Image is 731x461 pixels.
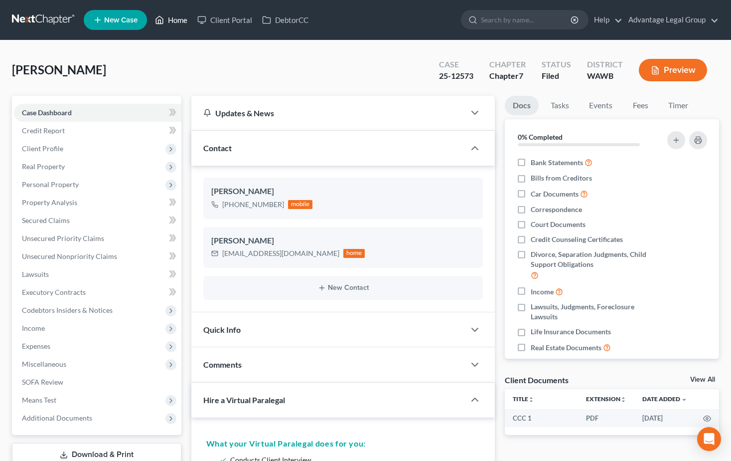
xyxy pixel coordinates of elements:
[211,186,475,198] div: [PERSON_NAME]
[206,438,480,450] h5: What your Virtual Paralegal does for you:
[22,414,92,422] span: Additional Documents
[14,104,181,122] a: Case Dashboard
[489,59,526,70] div: Chapter
[14,283,181,301] a: Executory Contracts
[519,71,523,80] span: 7
[542,59,571,70] div: Status
[22,108,72,117] span: Case Dashboard
[589,11,622,29] a: Help
[288,200,313,209] div: mobile
[531,327,611,337] span: Life Insurance Documents
[22,180,79,189] span: Personal Property
[22,126,65,135] span: Credit Report
[211,284,475,292] button: New Contact
[531,249,657,269] span: Divorce, Separation Judgments, Child Support Obligations
[531,302,657,322] span: Lawsuits, Judgments, Foreclosure Lawsuits
[697,427,721,451] div: Open Intercom Messenger
[104,16,138,24] span: New Case
[222,248,339,258] div: [EMAIL_ADDRESS][DOMAIN_NAME]
[343,249,365,258] div: home
[222,200,284,210] div: [PHONE_NUMBER]
[531,220,585,230] span: Court Documents
[505,375,569,385] div: Client Documents
[639,59,707,81] button: Preview
[22,144,63,153] span: Client Profile
[22,342,50,350] span: Expenses
[22,324,45,332] span: Income
[620,397,626,403] i: unfold_more
[690,376,715,383] a: View All
[505,96,539,115] a: Docs
[481,10,572,29] input: Search by name...
[12,62,106,77] span: [PERSON_NAME]
[624,96,656,115] a: Fees
[14,247,181,265] a: Unsecured Nonpriority Claims
[22,252,117,260] span: Unsecured Nonpriority Claims
[14,373,181,391] a: SOFA Review
[528,397,534,403] i: unfold_more
[22,288,86,296] span: Executory Contracts
[203,325,241,334] span: Quick Info
[660,96,696,115] a: Timer
[203,360,242,369] span: Comments
[22,162,65,171] span: Real Property
[203,395,285,405] span: Hire a Virtual Paralegal
[22,216,70,225] span: Secured Claims
[192,11,257,29] a: Client Portal
[681,397,687,403] i: expand_more
[22,234,104,242] span: Unsecured Priority Claims
[439,59,473,70] div: Case
[211,235,475,247] div: [PERSON_NAME]
[586,395,626,403] a: Extensionunfold_more
[203,143,232,153] span: Contact
[531,189,579,199] span: Car Documents
[587,70,623,82] div: WAWB
[531,205,582,215] span: Correspondence
[14,122,181,140] a: Credit Report
[22,360,66,368] span: Miscellaneous
[531,173,592,183] span: Bills from Creditors
[14,194,181,212] a: Property Analysis
[22,270,49,278] span: Lawsuits
[642,395,687,403] a: Date Added expand_more
[531,358,657,378] span: Retirement, 401K, IRA, Pension, Annuities
[22,378,63,386] span: SOFA Review
[634,409,695,427] td: [DATE]
[150,11,192,29] a: Home
[22,396,56,404] span: Means Test
[543,96,577,115] a: Tasks
[22,306,113,314] span: Codebtors Insiders & Notices
[531,234,623,244] span: Credit Counseling Certificates
[531,287,554,297] span: Income
[623,11,719,29] a: Advantage Legal Group
[587,59,623,70] div: District
[203,108,453,118] div: Updates & News
[531,158,583,168] span: Bank Statements
[22,198,77,207] span: Property Analysis
[505,409,578,427] td: CCC 1
[518,133,563,141] strong: 0% Completed
[531,343,601,353] span: Real Estate Documents
[14,230,181,247] a: Unsecured Priority Claims
[581,96,620,115] a: Events
[489,70,526,82] div: Chapter
[578,409,634,427] td: PDF
[439,70,473,82] div: 25-12573
[14,212,181,230] a: Secured Claims
[542,70,571,82] div: Filed
[14,265,181,283] a: Lawsuits
[513,395,534,403] a: Titleunfold_more
[257,11,313,29] a: DebtorCC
